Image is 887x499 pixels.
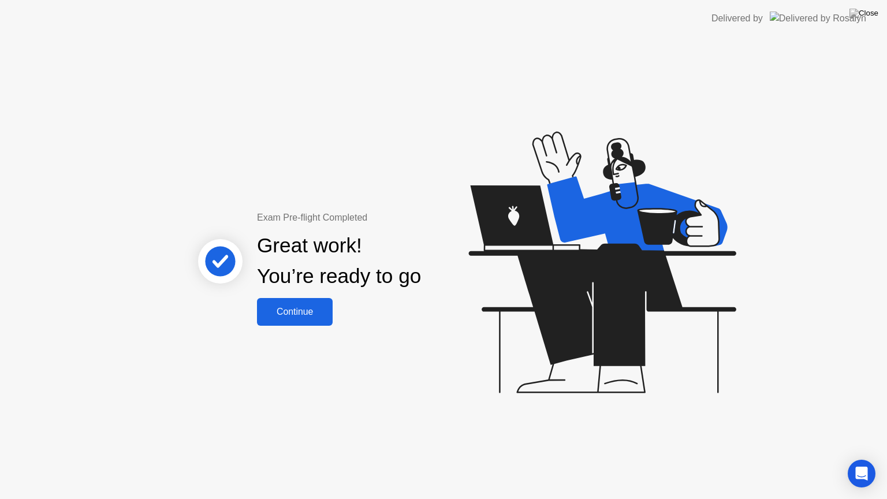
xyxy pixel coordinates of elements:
[848,460,875,487] div: Open Intercom Messenger
[849,9,878,18] img: Close
[770,12,866,25] img: Delivered by Rosalyn
[257,230,421,292] div: Great work! You’re ready to go
[257,211,495,225] div: Exam Pre-flight Completed
[257,298,333,326] button: Continue
[711,12,763,25] div: Delivered by
[260,307,329,317] div: Continue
